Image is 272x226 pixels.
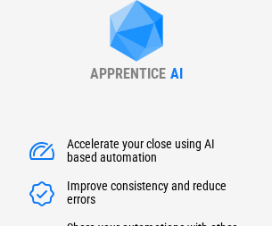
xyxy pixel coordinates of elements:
div: AI [170,65,183,82]
div: Accelerate your close using AI based automation [67,138,245,166]
div: Improve consistency and reduce errors [67,180,245,208]
img: Accelerate [28,180,56,208]
img: Accelerate [28,138,56,166]
div: APPRENTICE [90,65,166,82]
